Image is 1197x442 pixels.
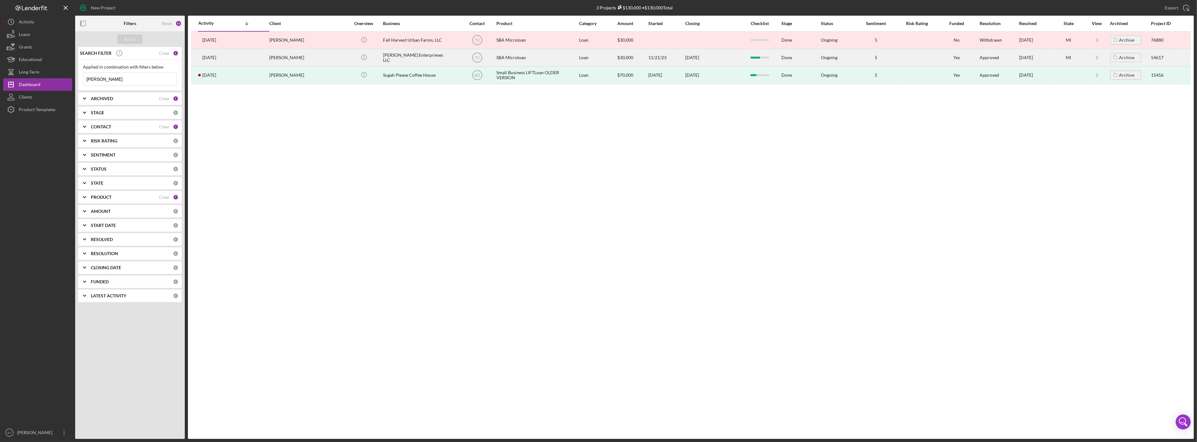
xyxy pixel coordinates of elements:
div: State [1056,21,1081,26]
b: CONTACT [91,124,111,129]
button: Activity [3,16,72,28]
div: SBA Microloan [496,49,559,66]
div: Resolved [1019,21,1047,26]
div: Sugah Please Coffee House [383,67,446,84]
div: 0 [173,279,179,285]
b: SEARCH FILTER [80,51,111,56]
div: 54617 [1151,49,1176,66]
div: Reset [162,21,172,26]
div: Ongoing [821,55,837,60]
div: Product [496,21,559,26]
div: Done [781,67,811,84]
div: 0 [173,166,179,172]
div: Activity [198,21,226,26]
div: Business [383,21,446,26]
div: 15456 [1151,67,1176,84]
b: LATEST ACTIVITY [91,293,126,298]
text: TV [475,56,479,60]
div: Fall Harvest Urban Farms, LLC [383,32,446,49]
b: AMOUNT [91,209,111,214]
button: BT[PERSON_NAME] [3,426,72,439]
div: 7 [173,194,179,200]
div: Yes [943,73,971,78]
b: STATE [91,181,103,186]
div: Clear [159,51,170,56]
div: 0 [173,208,179,214]
div: 11/21/23 [648,49,676,66]
div: Archived [1110,21,1141,26]
b: Filters [124,21,136,26]
a: Dashboard [3,78,72,91]
div: 7 [173,124,179,130]
div: 3 Projects • $130,000 Total [596,5,673,10]
text: BT [8,431,11,434]
button: Archive [1110,35,1141,45]
div: Funded [943,21,971,26]
div: 1 [173,96,179,101]
div: Withdrawn [980,38,1002,43]
div: Long-Term [19,66,39,80]
div: [PERSON_NAME] [16,426,56,440]
b: SENTIMENT [91,152,116,157]
b: PRODUCT [91,195,111,200]
div: 5 [860,73,892,78]
div: Overview [352,21,376,26]
div: 76880 [1151,32,1176,49]
div: SBA Microloan [496,32,559,49]
div: Loan [579,49,608,66]
button: Product Templates [3,103,72,116]
div: [DATE] [648,67,676,84]
button: New Project [75,2,122,14]
div: Loans [19,28,30,42]
div: Clear [159,96,170,101]
div: Started [648,21,676,26]
div: 1 [173,50,179,56]
div: [DATE] [1019,67,1047,84]
div: Status [821,21,851,26]
b: RISK RATING [91,138,117,143]
b: FUNDED [91,279,109,284]
div: Archive [1119,35,1134,45]
div: Ongoing [821,73,837,78]
div: 0 [173,180,179,186]
div: No [943,38,971,43]
div: Clear [159,195,170,200]
div: 0 [173,251,179,256]
a: Grants [3,41,72,53]
div: Product Templates [19,103,55,117]
div: 0 [173,223,179,228]
div: [DATE] [685,73,699,78]
div: Ongoing [821,38,837,43]
button: Long-Term [3,66,72,78]
div: Small Business LIFTLoan OLDER VERSION [496,67,559,84]
time: 2023-12-11 16:18 [202,55,216,60]
b: RESOLUTION [91,251,118,256]
div: [DATE] [1019,49,1047,66]
div: $70,000 [617,67,641,84]
div: Amount [617,21,641,26]
a: Loans [3,28,72,41]
div: View [1089,21,1105,26]
div: 0 [173,293,179,299]
div: Apply [124,34,136,44]
div: Done [781,49,811,66]
b: START DATE [91,223,116,228]
a: Clients [3,91,72,103]
div: New Project [91,2,115,14]
div: Yes [943,55,971,60]
div: Dashboard [19,78,40,92]
div: 5 [860,55,892,60]
text: BD [475,73,480,78]
time: 2021-11-17 14:18 [202,73,216,78]
b: STAGE [91,110,104,115]
button: Archive [1110,53,1141,62]
div: Export [1165,2,1178,14]
div: 0 [173,110,179,116]
a: Educational [3,53,72,66]
div: Clear [159,124,170,129]
div: Sentiment [860,21,892,26]
div: [PERSON_NAME] [270,67,332,84]
button: Export [1158,2,1194,14]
